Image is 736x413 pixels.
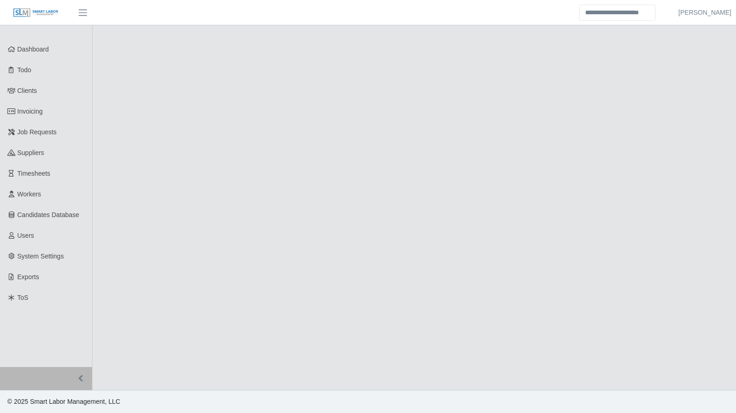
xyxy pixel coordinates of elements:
[17,149,44,156] span: Suppliers
[17,170,51,177] span: Timesheets
[17,232,34,239] span: Users
[17,273,39,281] span: Exports
[17,87,37,94] span: Clients
[579,5,655,21] input: Search
[678,8,731,17] a: [PERSON_NAME]
[17,211,80,218] span: Candidates Database
[13,8,59,18] img: SLM Logo
[17,190,41,198] span: Workers
[17,66,31,74] span: Todo
[7,398,120,405] span: © 2025 Smart Labor Management, LLC
[17,108,43,115] span: Invoicing
[17,128,57,136] span: Job Requests
[17,252,64,260] span: System Settings
[17,46,49,53] span: Dashboard
[17,294,29,301] span: ToS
